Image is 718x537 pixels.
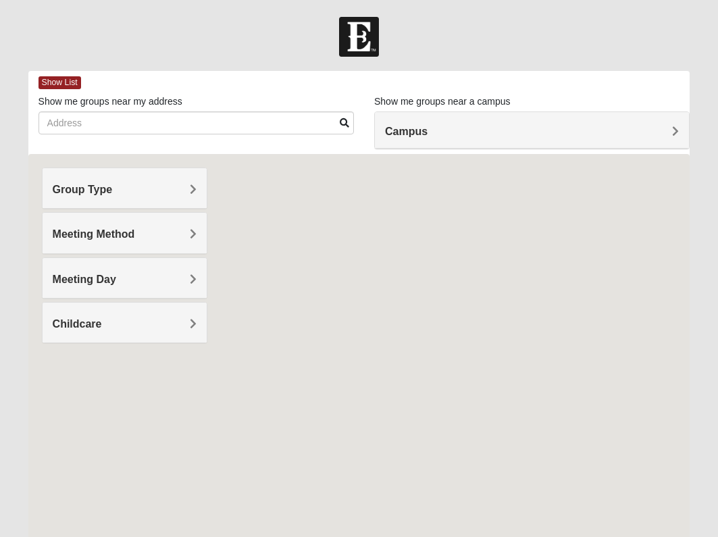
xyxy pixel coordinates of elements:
[43,303,207,342] div: Childcare
[53,228,135,240] span: Meeting Method
[385,126,428,137] span: Campus
[43,213,207,253] div: Meeting Method
[53,184,113,195] span: Group Type
[374,95,511,108] label: Show me groups near a campus
[339,17,379,57] img: Church of Eleven22 Logo
[43,258,207,298] div: Meeting Day
[53,318,102,330] span: Childcare
[375,112,689,149] div: Campus
[39,76,81,89] span: Show List
[39,111,354,134] input: Address
[39,95,182,108] label: Show me groups near my address
[43,168,207,208] div: Group Type
[53,274,116,285] span: Meeting Day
